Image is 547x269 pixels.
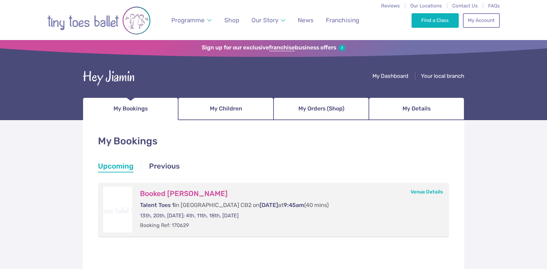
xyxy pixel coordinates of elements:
[221,13,242,28] a: Shop
[411,189,443,195] a: Venue Details
[168,13,215,28] a: Programme
[249,13,288,28] a: Our Story
[260,202,278,208] span: [DATE]
[298,16,314,24] span: News
[98,134,449,148] h1: My Bookings
[284,202,304,208] span: 9:45am
[140,189,436,198] h3: Booked [PERSON_NAME]
[452,3,478,9] a: Contact Us
[273,98,369,120] a: My Orders (Shop)
[83,98,178,120] a: My Bookings
[369,98,464,120] a: My Details
[140,202,175,208] span: Talent Toes 1
[47,4,151,37] img: tiny toes ballet
[202,44,345,51] a: Sign up for our exclusivefranchisebusiness offers
[269,44,295,51] strong: franchise
[149,161,180,173] a: Previous
[323,13,362,28] a: Franchising
[140,201,436,209] p: in [GEOGRAPHIC_DATA] CB2 on at (40 mins)
[140,222,436,229] p: Booking Ref: 170629
[421,73,464,79] span: Your local branch
[372,73,408,81] a: My Dashboard
[372,73,408,79] span: My Dashboard
[421,73,464,81] a: Your local branch
[295,13,316,28] a: News
[140,212,436,219] p: 13th, 20th, [DATE]; 4th, 11th, 18th, [DATE]
[381,3,400,9] a: Reviews
[463,13,500,27] a: My Account
[224,16,239,24] span: Shop
[252,16,278,24] span: Our Story
[298,103,344,114] span: My Orders (Shop)
[113,103,148,114] span: My Bookings
[210,103,242,114] span: My Children
[412,13,459,27] a: Find a Class
[488,3,500,9] a: FAQs
[83,67,135,87] div: Hey Jiamin
[171,16,205,24] span: Programme
[402,103,431,114] span: My Details
[410,3,442,9] a: Our Locations
[326,16,359,24] span: Franchising
[178,98,273,120] a: My Children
